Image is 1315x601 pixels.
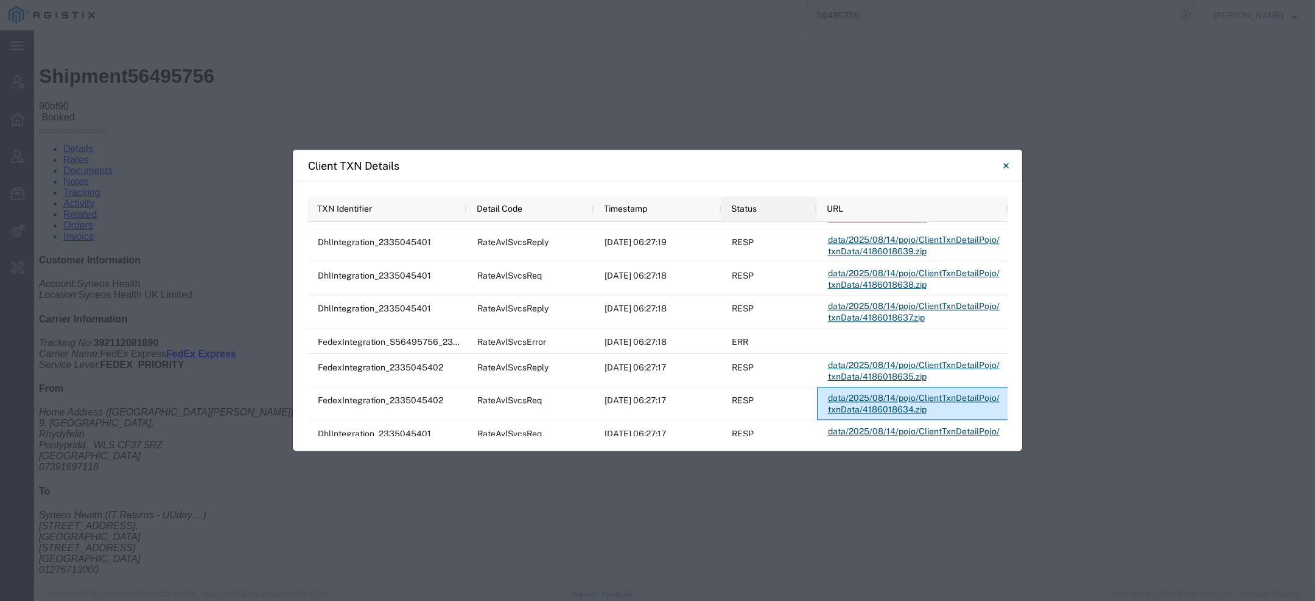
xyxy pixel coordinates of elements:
[604,204,647,214] span: Timestamp
[605,271,667,280] span: 2025-08-14 06:27:18
[318,237,431,247] span: DhlIntegration_2335045401
[732,363,754,372] span: RESP
[827,263,1003,296] a: data/2025/08/14/pojo/ClientTxnDetailPojo/txnData/4186018638.zip
[24,71,35,81] span: 90
[29,179,63,189] a: Related
[605,363,666,372] span: 2025-08-14 06:27:17
[29,201,60,211] a: Invoice
[318,395,443,405] span: FedexIntegration_2335045402
[732,271,754,280] span: RESP
[605,237,667,247] span: 2025-08-14 06:27:19
[66,329,150,339] b: FEDEX_PRIORITY
[827,296,1003,328] a: data/2025/08/14/pojo/ClientTxnDetailPojo/txnData/4186018637.zip
[94,35,180,57] span: 56495756
[66,318,131,328] span: FedEx Express
[5,35,1276,57] h1: Shipment
[732,237,754,247] span: RESP
[994,153,1018,178] button: Close
[732,429,754,439] span: RESP
[5,456,1276,467] h4: To
[74,479,169,490] span: IT Returns - UUday ...
[5,523,107,533] span: [GEOGRAPHIC_DATA]
[477,429,542,439] span: RateAvlSvcsReq
[29,135,79,145] a: Documents
[477,363,549,372] span: RateAvlSvcsReply
[29,168,60,178] a: Activity
[732,337,748,347] span: ERR
[5,248,43,259] i: Account:
[5,71,1276,82] div: of
[5,307,60,318] i: Tracking No:
[5,283,1276,294] h4: Carrier Information
[477,304,549,313] span: RateAvlSvcsReply
[318,363,443,372] span: FedexIntegration_2335045402
[605,429,666,439] span: 2025-08-14 06:27:17
[29,124,55,134] a: Rates
[5,353,1276,364] h4: From
[5,71,16,81] span: 90
[7,82,40,92] span: Booked
[827,421,1003,454] a: data/2025/08/14/pojo/ClientTxnDetailPojo/txnData/4186018633.zip
[317,204,372,214] span: TXN Identifier
[477,271,542,280] span: RateAvlSvcsReq
[308,158,399,174] h4: Client TXN Details
[318,271,431,280] span: DhlIntegration_2335045401
[605,337,667,347] span: 2025-08-14 06:27:18
[29,190,59,200] a: Orders
[731,204,757,214] span: Status
[732,395,754,405] span: RESP
[29,146,55,156] a: Notes
[827,387,1003,420] a: data/2025/08/14/pojo/ClientTxnDetailPojo/txnData/4186018634.zip
[5,259,44,269] i: Location:
[5,5,19,19] img: ←
[827,355,1003,387] a: data/2025/08/14/pojo/ClientTxnDetailPojo/txnData/4186018635.zip
[605,304,667,313] span: 2025-08-14 06:27:18
[5,479,1276,545] address: Syneos Health ( ) [STREET_ADDRESS], [GEOGRAPHIC_DATA] [STREET_ADDRESS] 01276713000
[132,318,202,328] a: FedEx Express
[827,229,1003,262] a: data/2025/08/14/pojo/ClientTxnDetailPojo/txnData/4186018639.zip
[60,307,125,318] b: 392112081890
[318,429,431,439] span: DhlIntegration_2335045401
[5,224,1276,235] h4: Customer Information
[477,204,522,214] span: Detail Code
[29,113,59,123] a: Details
[5,248,1276,270] p: Syneos Health UK Limited
[318,304,431,313] span: DhlIntegration_2335045401
[827,204,843,214] span: URL
[5,377,1276,442] address: Home Address ([GEOGRAPHIC_DATA][PERSON_NAME]) 9, [GEOGRAPHIC_DATA], Rhydyfelin Pontypridd, WLS CF...
[605,395,666,405] span: 2025-08-14 06:27:17
[477,337,546,347] span: RateAvlSvcsError
[5,318,66,328] i: Carrier Name:
[477,395,542,405] span: RateAvlSvcsReq
[43,248,106,259] span: Syneos Health
[29,157,66,167] a: Tracking
[5,329,66,339] i: Service Level:
[5,420,107,431] span: [GEOGRAPHIC_DATA]
[477,237,549,247] span: RateAvlSvcsReply
[318,337,497,347] span: FedexIntegration_S56495756_2335045403
[732,304,754,313] span: RESP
